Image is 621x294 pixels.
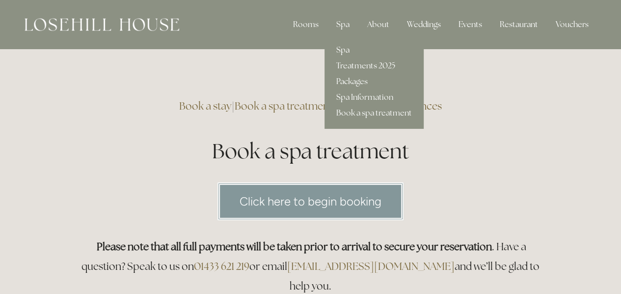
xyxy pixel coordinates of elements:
a: 01433 621 219 [194,260,249,273]
a: Treatments 2025 [324,58,424,74]
div: Rooms [285,15,326,34]
a: Vouchers [548,15,596,34]
div: About [359,15,397,34]
a: Click here to begin booking [217,182,404,220]
h3: | | [76,96,545,116]
a: Book a spa treatment [235,99,332,113]
a: Spa Information [324,89,424,105]
a: Spa [324,42,424,58]
div: Spa [328,15,357,34]
a: Book a spa treatment [324,105,424,121]
div: Events [451,15,490,34]
img: Losehill House [25,18,179,31]
a: Packages [324,74,424,89]
h1: Book a spa treatment [76,137,545,166]
a: [EMAIL_ADDRESS][DOMAIN_NAME] [287,260,455,273]
strong: Please note that all full payments will be taken prior to arrival to secure your reservation [97,240,492,253]
div: Restaurant [492,15,546,34]
div: Weddings [399,15,449,34]
a: Book a stay [179,99,232,113]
